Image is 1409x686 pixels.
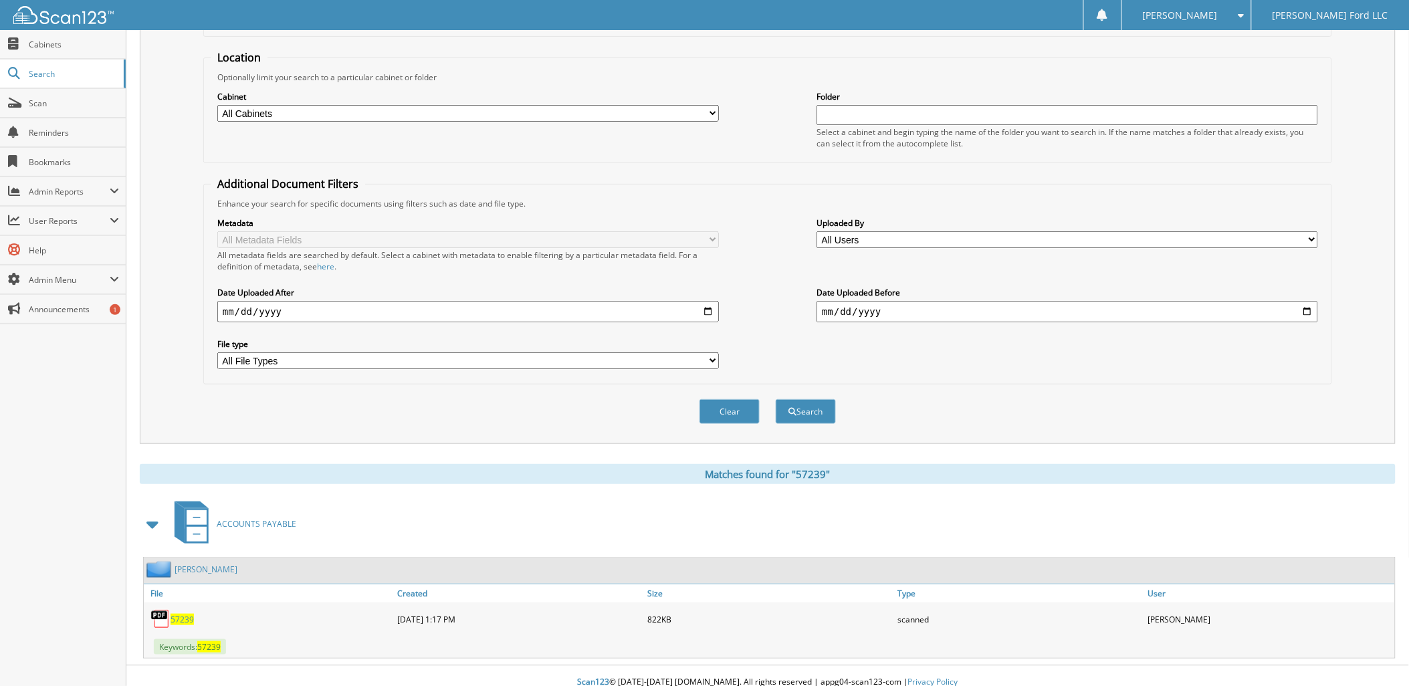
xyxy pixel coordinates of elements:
button: Clear [699,399,760,424]
span: Admin Reports [29,186,110,197]
div: 1 [110,304,120,315]
a: [PERSON_NAME] [175,564,237,575]
span: 57239 [197,641,221,653]
span: Scan [29,98,119,109]
div: [PERSON_NAME] [1145,606,1395,633]
img: PDF.png [150,609,171,629]
input: end [817,301,1318,322]
legend: Location [211,50,267,65]
legend: Additional Document Filters [211,177,365,191]
label: Metadata [217,217,719,229]
span: Search [29,68,117,80]
div: scanned [895,606,1145,633]
span: Announcements [29,304,119,315]
span: Cabinets [29,39,119,50]
span: [PERSON_NAME] [1143,11,1218,19]
a: here [317,261,334,272]
input: start [217,301,719,322]
span: Bookmarks [29,156,119,168]
span: User Reports [29,215,110,227]
div: All metadata fields are searched by default. Select a cabinet with metadata to enable filtering b... [217,249,719,272]
span: Reminders [29,127,119,138]
a: 57239 [171,614,194,625]
a: User [1145,584,1395,602]
a: Type [895,584,1145,602]
a: ACCOUNTS PAYABLE [167,497,296,550]
button: Search [776,399,836,424]
label: File type [217,338,719,350]
label: Cabinet [217,91,719,102]
span: ACCOUNTS PAYABLE [217,518,296,530]
label: Date Uploaded After [217,287,719,298]
img: scan123-logo-white.svg [13,6,114,24]
div: Optionally limit your search to a particular cabinet or folder [211,72,1325,83]
a: Size [644,584,894,602]
label: Uploaded By [817,217,1318,229]
a: Created [394,584,644,602]
label: Date Uploaded Before [817,287,1318,298]
div: Enhance your search for specific documents using filters such as date and file type. [211,198,1325,209]
div: 822KB [644,606,894,633]
img: folder2.png [146,561,175,578]
span: Keywords: [154,639,226,655]
a: File [144,584,394,602]
span: [PERSON_NAME] Ford LLC [1273,11,1388,19]
div: [DATE] 1:17 PM [394,606,644,633]
span: Help [29,245,119,256]
div: Matches found for "57239" [140,464,1396,484]
label: Folder [817,91,1318,102]
div: Select a cabinet and begin typing the name of the folder you want to search in. If the name match... [817,126,1318,149]
span: Admin Menu [29,274,110,285]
